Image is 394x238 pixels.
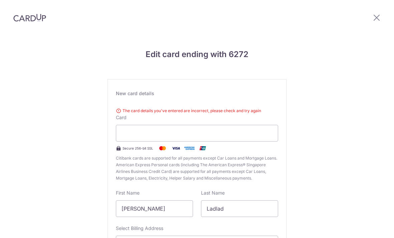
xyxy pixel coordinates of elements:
img: .alt.amex [183,144,196,152]
img: Visa [169,144,183,152]
label: First Name [116,190,140,196]
span: Secure 256-bit SSL [123,146,153,151]
iframe: Secure card payment input frame [122,129,272,137]
div: New card details [116,90,278,97]
input: Cardholder Last Name [201,200,278,217]
label: Last Name [201,190,225,196]
img: CardUp [13,14,46,22]
h4: Edit card ending with 6272 [108,48,286,60]
input: Cardholder First Name [116,200,193,217]
img: .alt.unionpay [196,144,209,152]
div: The card details you've entered are incorrect, please check and try again [116,107,278,114]
img: Mastercard [156,144,169,152]
label: Card [116,114,127,121]
label: Select Billing Address [116,225,163,232]
span: Citibank cards are supported for all payments except Car Loans and Mortgage Loans. American Expre... [116,155,278,182]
